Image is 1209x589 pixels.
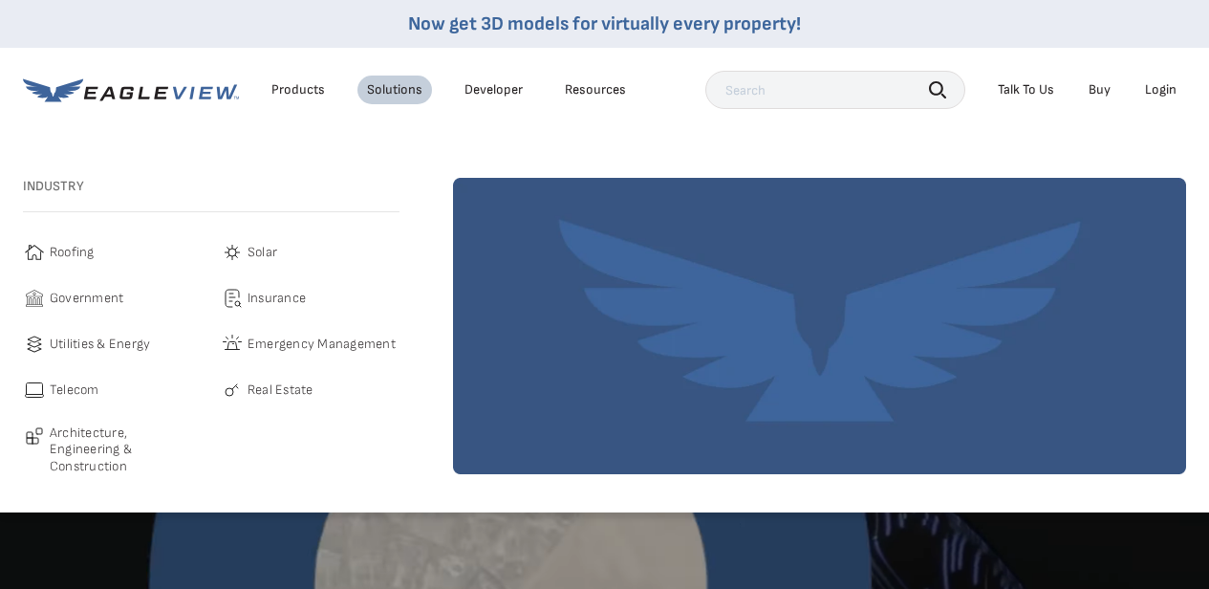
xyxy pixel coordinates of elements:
img: insurance-icon.svg [221,287,244,310]
a: Utilities & Energy [23,333,202,356]
img: architecture-icon.svg [23,425,46,447]
a: Telecom [23,379,202,402]
span: Real Estate [248,379,313,402]
h3: Industry [23,178,399,195]
input: Search [705,71,965,109]
img: solar-icon.svg [221,241,244,264]
a: Emergency Management [221,333,399,356]
div: Resources [565,81,626,98]
a: Buy [1089,81,1111,98]
a: Government [23,287,202,310]
a: Real Estate [221,379,399,402]
span: Architecture, Engineering & Construction [50,425,202,475]
img: real-estate-icon.svg [221,379,244,402]
div: Login [1145,81,1177,98]
img: government-icon.svg [23,287,46,310]
div: Talk To Us [998,81,1054,98]
img: utilities-icon.svg [23,333,46,356]
span: Insurance [248,287,306,310]
span: Telecom [50,379,99,402]
a: Architecture, Engineering & Construction [23,425,202,475]
img: emergency-icon.svg [221,333,244,356]
img: telecom-icon.svg [23,379,46,402]
a: Now get 3D models for virtually every property! [408,12,801,35]
a: Developer [464,81,523,98]
a: Roofing [23,241,202,264]
a: Solar [221,241,399,264]
span: Utilities & Energy [50,333,150,356]
span: Roofing [50,241,95,264]
div: Products [271,81,325,98]
span: Government [50,287,123,310]
span: Emergency Management [248,333,396,356]
a: Insurance [221,287,399,310]
img: solutions-default-image-1.webp [453,178,1186,474]
img: roofing-icon.svg [23,241,46,264]
span: Solar [248,241,277,264]
div: Solutions [367,81,422,98]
